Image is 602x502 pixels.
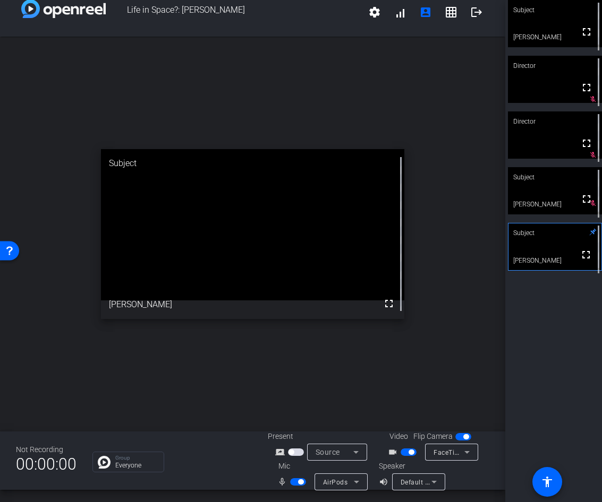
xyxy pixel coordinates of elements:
[268,461,374,472] div: Mic
[368,6,381,19] mat-icon: settings
[277,475,290,488] mat-icon: mic_none
[389,431,408,442] span: Video
[98,456,111,469] img: Chat Icon
[580,25,593,38] mat-icon: fullscreen
[316,448,340,456] span: Source
[413,431,453,442] span: Flip Camera
[580,193,593,205] mat-icon: fullscreen
[580,137,593,150] mat-icon: fullscreen
[383,297,395,310] mat-icon: fullscreen
[401,478,454,486] span: Default - AirPods
[445,6,457,19] mat-icon: grid_on
[419,6,432,19] mat-icon: account_box
[580,248,592,261] mat-icon: fullscreen
[508,223,602,243] div: Subject
[434,448,542,456] span: FaceTime HD Camera (467C:1317)
[508,56,602,76] div: Director
[268,431,374,442] div: Present
[388,446,401,458] mat-icon: videocam_outline
[379,475,392,488] mat-icon: volume_up
[580,81,593,94] mat-icon: fullscreen
[115,462,158,469] p: Everyone
[470,6,483,19] mat-icon: logout
[275,446,288,458] mat-icon: screen_share_outline
[115,455,158,461] p: Group
[101,149,404,178] div: Subject
[323,479,348,486] span: AirPods
[508,167,602,187] div: Subject
[16,444,77,455] div: Not Recording
[16,451,77,477] span: 00:00:00
[379,461,443,472] div: Speaker
[508,111,602,132] div: Director
[541,475,554,488] mat-icon: accessibility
